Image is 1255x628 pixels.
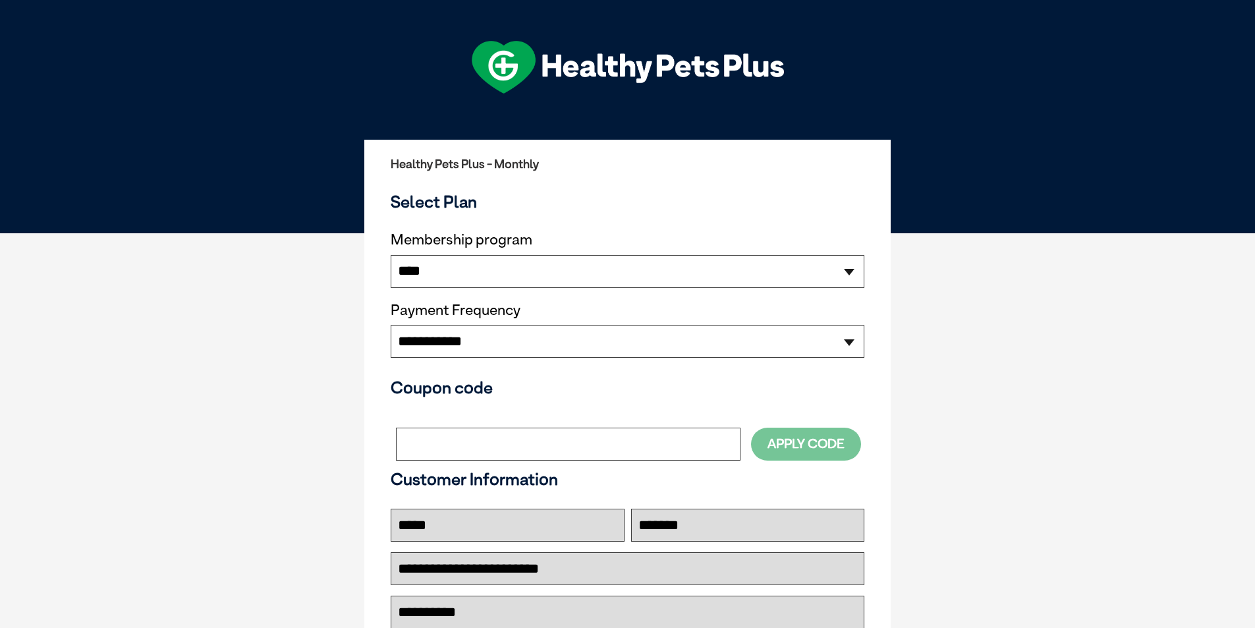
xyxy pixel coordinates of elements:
h3: Select Plan [391,192,864,212]
button: Apply Code [751,428,861,460]
img: hpp-logo-landscape-green-white.png [472,41,784,94]
h3: Customer Information [391,469,864,489]
label: Membership program [391,231,864,248]
h2: Healthy Pets Plus - Monthly [391,157,864,171]
h3: Coupon code [391,378,864,397]
label: Payment Frequency [391,302,520,319]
